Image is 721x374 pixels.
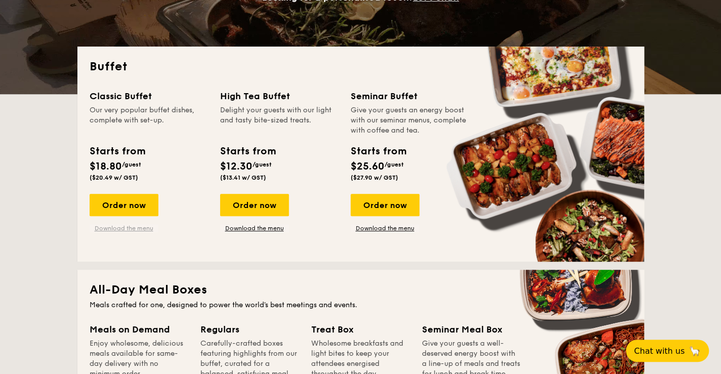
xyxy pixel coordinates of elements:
span: /guest [385,161,404,168]
div: Seminar Buffet [351,89,469,103]
div: Order now [351,194,419,216]
h2: Buffet [90,59,632,75]
a: Download the menu [90,224,158,232]
span: ($13.41 w/ GST) [220,174,266,181]
span: /guest [252,161,272,168]
span: ($27.90 w/ GST) [351,174,398,181]
div: High Tea Buffet [220,89,338,103]
span: $25.60 [351,160,385,173]
span: /guest [122,161,141,168]
span: Chat with us [634,346,685,356]
div: Delight your guests with our light and tasty bite-sized treats. [220,105,338,136]
div: Order now [220,194,289,216]
div: Meals on Demand [90,322,188,337]
div: Meals crafted for one, designed to power the world's best meetings and events. [90,300,632,310]
div: Give your guests an energy boost with our seminar menus, complete with coffee and tea. [351,105,469,136]
a: Download the menu [351,224,419,232]
div: Regulars [200,322,299,337]
div: Classic Buffet [90,89,208,103]
span: $18.80 [90,160,122,173]
div: Our very popular buffet dishes, complete with set-up. [90,105,208,136]
a: Download the menu [220,224,289,232]
div: Treat Box [311,322,410,337]
div: Starts from [90,144,145,159]
div: Order now [90,194,158,216]
span: ($20.49 w/ GST) [90,174,138,181]
span: $12.30 [220,160,252,173]
div: Seminar Meal Box [422,322,521,337]
button: Chat with us🦙 [626,340,709,362]
span: 🦙 [689,345,701,357]
h2: All-Day Meal Boxes [90,282,632,298]
div: Starts from [220,144,275,159]
div: Starts from [351,144,406,159]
